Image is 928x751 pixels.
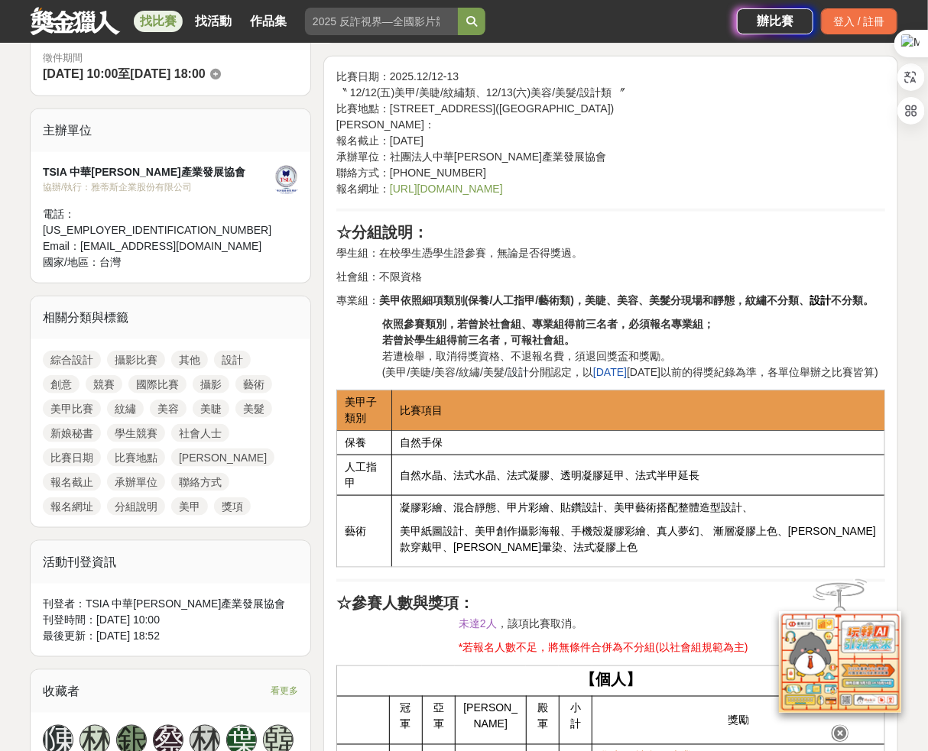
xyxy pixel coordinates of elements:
span: 看更多 [271,682,298,699]
a: 比賽地點 [107,448,165,467]
div: 電話： [US_EMPLOYER_IDENTIFICATION_NUMBER] [43,206,271,238]
p: [PERSON_NAME] [463,701,518,733]
a: 分組說明 [107,497,165,516]
a: 報名網址 [43,497,101,516]
a: 比賽日期 [43,448,101,467]
strong: ☆分組說明： [336,224,428,241]
a: 找比賽 [134,11,183,32]
p: 凝膠彩繪、混合靜態、甲片彩繪、貼鑽設計、美甲藝術搭配整體造型設計、 [400,500,877,516]
span: [DATE] 18:00 [130,67,205,80]
div: 刊登者： TSIA 中華[PERSON_NAME]產業發展協會 [43,596,298,612]
span: 至 [118,67,130,80]
span: 徵件期間 [43,52,83,63]
a: 藝術 [235,375,272,393]
p: 比賽日期：2025.12/12-13 〝 12/12(五)美甲/美睫/紋繡類、12/13(六)美容/美髮/設計類 〞 比賽地點：[STREET_ADDRESS]([GEOGRAPHIC_DATA... [336,69,885,197]
a: [PERSON_NAME] [171,448,274,467]
a: 承辦單位 [107,473,165,491]
div: 協辦/執行： 雅蒂斯企業股份有限公司 [43,180,271,194]
strong: 【個人】 [580,671,641,688]
a: 美睫 [193,400,229,418]
div: 主辦單位 [31,109,310,152]
a: 美甲比賽 [43,400,101,418]
div: TSIA 中華[PERSON_NAME]產業發展協會 [43,164,271,180]
a: 報名截止 [43,473,101,491]
td: 美甲子類別 [336,390,391,431]
a: 攝影比賽 [107,351,165,369]
div: Email： [EMAIL_ADDRESS][DOMAIN_NAME] [43,238,271,254]
span: 收藏者 [43,685,79,698]
div: 刊登時間： [DATE] 10:00 [43,612,298,628]
p: 亞軍 [430,701,447,733]
td: 比賽項目 [392,390,885,431]
p: 冠軍 [397,701,414,733]
span: *若報名人數不足，將無條件合併為不分組(以社會組規範為主) [459,641,748,653]
a: 美容 [150,400,187,418]
td: 獎勵 [592,697,885,745]
a: 學生競賽 [107,424,165,442]
p: 殿軍 [534,701,551,733]
td: 保養 [336,431,391,455]
a: 作品集 [244,11,293,32]
input: 2025 反詐視界—全國影片競賽 [305,8,458,35]
p: 社會組：不限資格 [336,269,885,285]
a: 社會人士 [171,424,229,442]
p: 美甲紙圖設計、美甲創作攝影海報、手機殼凝膠彩繪、真人夢幻、 漸層凝膠上色、[PERSON_NAME]款穿戴甲、[PERSON_NAME]暈染、法式凝膠上色 [400,523,877,555]
p: 若遭檢舉，取消得獎資格、不退報名費，須退回獎盃和獎勵。 (美甲/美睫/美容/紋繡/美髮/ 分開認定，以 [DATE]以前的得獎紀錄為準，各單位舉辦之比賽皆算) [382,316,885,380]
a: 創意 [43,375,79,393]
strong: 美甲依照細項類別(保養/人工指甲/藝術類)，美睫、美容、美髮分現場和靜態，紋繡不分類、 [379,294,810,306]
div: 最後更新： [DATE] 18:52 [43,628,298,644]
strong: 若曾於學生組得前三名者，可報社會組。 [382,334,575,346]
span: 設計 [508,366,529,378]
span: [DATE] 10:00 [43,67,118,80]
td: 藝術 [336,496,391,568]
span: 台灣 [99,256,121,268]
p: 專業組： [336,293,885,309]
strong: 依照參賽類別，若曾於社會組、專業組得前三名者，必須報名專業組； [382,318,714,330]
img: d2146d9a-e6f6-4337-9592-8cefde37ba6b.png [779,611,901,713]
a: [URL][DOMAIN_NAME] [390,183,503,195]
a: 找活動 [189,11,238,32]
a: 綜合設計 [43,351,101,369]
strong: ☆參賽人數與獎項： [336,594,474,611]
p: ，該項比賽取消。 [459,616,885,632]
a: 美甲 [171,497,208,516]
div: 相關分類與標籤 [31,296,310,339]
span: [DATE] [593,366,627,378]
a: 設計 [214,351,251,369]
span: 國家/地區： [43,256,99,268]
a: 新娘秘書 [43,424,101,442]
a: 攝影 [193,375,229,393]
a: 競賽 [86,375,122,393]
a: 聯絡方式 [171,473,229,491]
div: 活動刊登資訊 [31,541,310,584]
td: 自然手保 [392,431,885,455]
a: 辦比賽 [737,8,813,34]
div: 登入 / 註冊 [821,8,897,34]
p: 小計 [567,701,584,733]
a: 紋繡 [107,400,144,418]
td: 人工指甲 [336,455,391,496]
a: 美髮 [235,400,272,418]
a: 獎項 [214,497,251,516]
a: 其他 [171,351,208,369]
p: 學生組：在校學生憑學生證參賽，無論是否得獎過。 [336,245,885,261]
a: 國際比賽 [128,375,187,393]
strong: 不分類。 [831,294,874,306]
span: 未達2人 [459,617,497,630]
strong: 設計 [810,294,831,306]
td: 自然水晶、法式水晶、法式凝膠、透明凝膠延甲、法式半甲延長 [392,455,885,496]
